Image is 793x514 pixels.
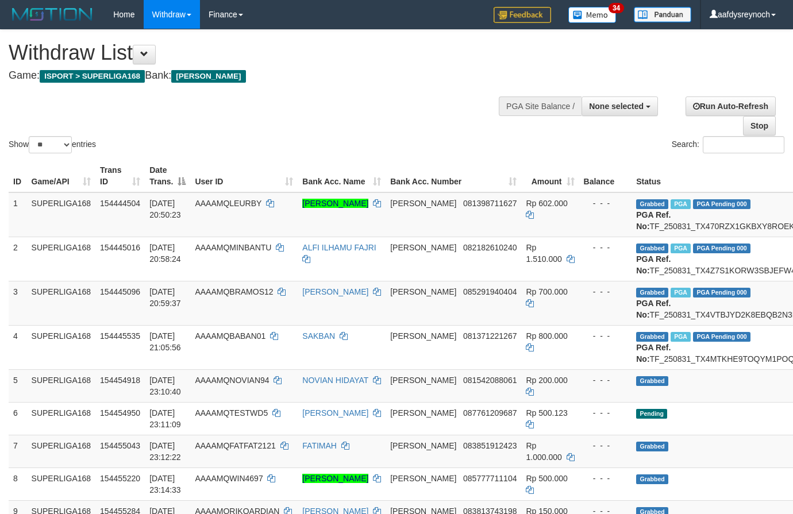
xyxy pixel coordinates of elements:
span: 154455043 [100,441,140,450]
span: [DATE] 20:50:23 [149,199,181,219]
h4: Game: Bank: [9,70,517,82]
span: Rp 700.000 [526,287,567,296]
span: [DATE] 23:10:40 [149,376,181,396]
td: 8 [9,467,27,500]
span: 154455220 [100,474,140,483]
span: AAAAMQFATFAT2121 [195,441,275,450]
span: Marked by aafounsreynich [671,199,691,209]
a: Run Auto-Refresh [686,96,776,116]
span: [PERSON_NAME] [390,287,456,296]
span: 154445535 [100,331,140,341]
span: Grabbed [636,332,668,342]
a: Stop [743,116,776,136]
div: PGA Site Balance / [499,96,582,116]
input: Search: [703,136,784,153]
span: PGA Pending [693,288,750,297]
span: [PERSON_NAME] [390,408,456,418]
span: 154454918 [100,376,140,385]
span: PGA Pending [693,332,750,342]
span: Marked by aafheankoy [671,332,691,342]
span: [DATE] 20:59:37 [149,287,181,308]
a: FATIMAH [302,441,337,450]
span: Copy 085777711104 to clipboard [463,474,517,483]
span: AAAAMQMINBANTU [195,243,271,252]
span: [PERSON_NAME] [171,70,245,83]
div: - - - [584,473,628,484]
span: 154445016 [100,243,140,252]
th: Trans ID: activate to sort column ascending [95,160,145,192]
div: - - - [584,440,628,451]
div: - - - [584,286,628,297]
td: 1 [9,192,27,237]
span: Rp 602.000 [526,199,567,208]
td: SUPERLIGA168 [27,325,96,369]
span: Copy 081542088061 to clipboard [463,376,517,385]
span: Copy 081398711627 to clipboard [463,199,517,208]
td: 6 [9,402,27,435]
a: ALFI ILHAMU FAJRI [302,243,376,252]
span: Copy 082182610240 to clipboard [463,243,517,252]
span: 154444504 [100,199,140,208]
span: [PERSON_NAME] [390,474,456,483]
th: Game/API: activate to sort column ascending [27,160,96,192]
span: [PERSON_NAME] [390,243,456,252]
img: MOTION_logo.png [9,6,96,23]
th: Amount: activate to sort column ascending [521,160,579,192]
span: Rp 200.000 [526,376,567,385]
td: SUPERLIGA168 [27,192,96,237]
th: User ID: activate to sort column ascending [190,160,298,192]
span: None selected [589,102,644,111]
td: SUPERLIGA168 [27,467,96,500]
div: - - - [584,198,628,209]
span: 154445096 [100,287,140,296]
td: SUPERLIGA168 [27,237,96,281]
span: AAAAMQNOVIAN94 [195,376,269,385]
span: AAAAMQBRAMOS12 [195,287,273,296]
span: [PERSON_NAME] [390,331,456,341]
span: Pending [636,409,667,419]
td: 2 [9,237,27,281]
b: PGA Ref. No: [636,299,671,319]
span: Grabbed [636,376,668,386]
th: Balance [579,160,632,192]
label: Search: [672,136,784,153]
td: 3 [9,281,27,325]
div: - - - [584,242,628,253]
div: - - - [584,407,628,419]
span: Copy 085291940404 to clipboard [463,287,517,296]
td: SUPERLIGA168 [27,369,96,402]
span: Grabbed [636,199,668,209]
b: PGA Ref. No: [636,254,671,275]
span: Rp 1.000.000 [526,441,561,462]
label: Show entries [9,136,96,153]
span: Grabbed [636,474,668,484]
img: panduan.png [634,7,691,22]
span: [PERSON_NAME] [390,199,456,208]
span: PGA Pending [693,244,750,253]
span: PGA Pending [693,199,750,209]
a: [PERSON_NAME] [302,474,368,483]
span: Rp 800.000 [526,331,567,341]
a: [PERSON_NAME] [302,199,368,208]
td: SUPERLIGA168 [27,402,96,435]
th: Bank Acc. Number: activate to sort column ascending [386,160,521,192]
span: [DATE] 21:05:56 [149,331,181,352]
span: [DATE] 20:58:24 [149,243,181,264]
th: Date Trans.: activate to sort column descending [145,160,190,192]
span: Copy 081371221267 to clipboard [463,331,517,341]
td: SUPERLIGA168 [27,435,96,467]
span: Grabbed [636,244,668,253]
img: Button%20Memo.svg [568,7,617,23]
button: None selected [582,96,658,116]
a: SAKBAN [302,331,335,341]
td: SUPERLIGA168 [27,281,96,325]
span: 154454950 [100,408,140,418]
span: Rp 500.123 [526,408,567,418]
a: NOVIAN HIDAYAT [302,376,368,385]
span: AAAAMQWIN4697 [195,474,263,483]
div: - - - [584,374,628,386]
span: AAAAMQBABAN01 [195,331,265,341]
a: [PERSON_NAME] [302,408,368,418]
span: Grabbed [636,288,668,297]
span: Marked by aafheankoy [671,244,691,253]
